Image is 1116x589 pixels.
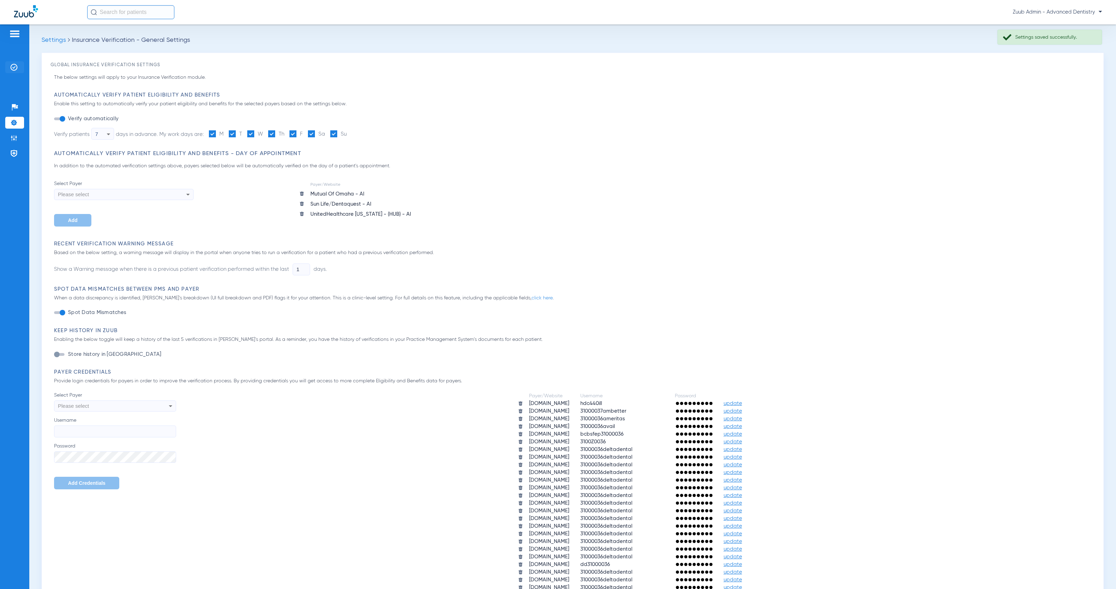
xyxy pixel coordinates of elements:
button: Add [54,214,91,227]
img: hamburger-icon [9,30,20,38]
span: hdc440ill [580,401,602,406]
div: Sun Life/Dentaquest - AI [310,200,411,208]
div: Verify patients days in advance. [54,128,158,140]
label: Sa [308,130,325,138]
span: update [724,439,742,444]
div: Mutual Of Omaha - AI [310,190,411,198]
span: update [724,447,742,452]
img: trash.svg [518,439,523,444]
span: 31000036deltadental [580,447,632,452]
label: Su [330,130,347,138]
span: 31000036deltadental [580,539,632,544]
div: Settings saved successfully. [1015,34,1096,41]
img: trash.svg [518,447,523,452]
img: Zuub Logo [14,5,38,17]
img: trash.svg [518,562,523,567]
span: update [724,500,742,506]
span: update [724,523,742,529]
span: 31000036deltadental [580,462,632,467]
img: trash.svg [518,493,523,498]
span: 31000036deltadental [580,516,632,521]
span: update [724,477,742,483]
h3: Payer Credentials [54,369,1095,376]
span: 31000036deltadental [580,508,632,513]
img: trash icon [299,201,304,206]
span: update [724,562,742,567]
p: Provide login credentials for payers in order to improve the verification process. By providing c... [54,377,626,385]
span: 31000036deltadental [580,531,632,536]
span: 31000036deltadental [580,454,632,460]
span: 7 [95,131,98,137]
span: Add Credentials [68,480,105,486]
span: 31000036avail [580,424,615,429]
td: [DOMAIN_NAME] [524,408,574,415]
label: Spot Data Mismatches [67,309,126,316]
li: Show a Warning message when there is a previous patient verification performed within the last days. [54,263,327,275]
td: [DOMAIN_NAME] [524,530,574,537]
span: 31000036deltadental [580,485,632,490]
label: M [209,130,224,138]
td: Payer/Website [524,392,574,399]
img: trash.svg [518,454,523,460]
span: 31000036deltadental [580,554,632,559]
td: [DOMAIN_NAME] [524,523,574,530]
span: Please select [58,403,89,409]
span: update [724,485,742,490]
img: trash.svg [518,431,523,437]
div: UnitedHealthcare [US_STATE] - (HUB) - AI [310,210,411,219]
img: Search Icon [91,9,97,15]
td: [DOMAIN_NAME] [524,469,574,476]
p: Based on the below setting, a warning message will display in the portal when anyone tries to run... [54,249,1095,257]
td: [DOMAIN_NAME] [524,546,574,553]
img: trash.svg [518,554,523,559]
td: [DOMAIN_NAME] [524,461,574,468]
span: update [724,408,742,414]
td: [DOMAIN_NAME] [524,492,574,499]
img: trash.svg [518,539,523,544]
td: Username [575,392,669,399]
span: update [724,401,742,406]
a: click here [531,296,553,300]
img: trash.svg [518,416,523,421]
img: trash.svg [518,500,523,506]
span: Please select [58,191,89,197]
img: trash.svg [518,546,523,552]
span: update [724,462,742,467]
span: 31000036deltadental [580,470,632,475]
span: update [724,569,742,575]
span: 31000036deltadental [580,569,632,575]
td: [DOMAIN_NAME] [524,569,574,576]
img: trash.svg [518,485,523,490]
span: My work days are: [159,132,204,137]
span: 31000036deltadental [580,523,632,529]
img: trash icon [299,211,304,216]
span: update [724,493,742,498]
td: [DOMAIN_NAME] [524,423,574,430]
p: In addition to the automated verification settings above, payers selected below will be automatic... [54,162,1095,170]
span: Select Payer [54,180,194,187]
h3: Automatically Verify Patient Eligibility and Benefits [54,92,1095,99]
span: 31000036deltadental [580,477,632,483]
img: trash.svg [518,577,523,582]
td: Payer/Website [310,181,412,189]
span: Select Payer [54,392,176,399]
span: 31000036deltadental [580,577,632,582]
td: [DOMAIN_NAME] [524,484,574,491]
td: [DOMAIN_NAME] [524,454,574,461]
span: update [724,424,742,429]
span: 3100Z0036 [580,439,606,444]
img: trash.svg [518,516,523,521]
span: Insurance Verification - General Settings [72,37,190,43]
p: The below settings will apply to your Insurance Verification module. [54,74,1095,81]
span: 31000036ameritas [580,416,625,421]
label: Store history in [GEOGRAPHIC_DATA] [67,351,161,358]
img: trash.svg [518,401,523,406]
span: update [724,577,742,582]
td: [DOMAIN_NAME] [524,415,574,422]
span: Zuub Admin - Advanced Dentistry [1013,9,1102,16]
span: update [724,554,742,559]
h3: Automatically Verify Patient Eligibility and Benefits - Day of Appointment [54,150,1095,157]
span: dd31000036 [580,562,610,567]
label: Username [54,417,176,437]
img: trash.svg [518,424,523,429]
